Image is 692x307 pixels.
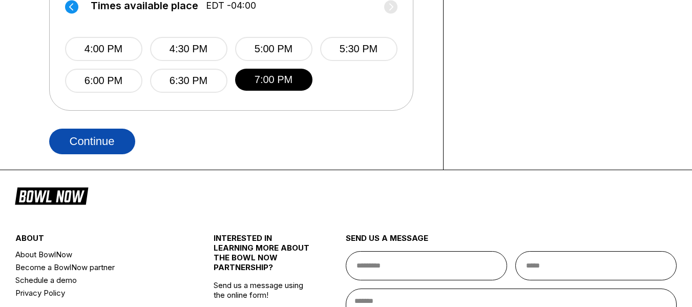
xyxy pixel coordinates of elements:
[320,37,397,61] button: 5:30 PM
[65,69,142,93] button: 6:00 PM
[49,129,135,154] button: Continue
[214,233,313,280] div: INTERESTED IN LEARNING MORE ABOUT THE BOWL NOW PARTNERSHIP?
[15,248,181,261] a: About BowlNow
[150,37,227,61] button: 4:30 PM
[346,233,677,251] div: send us a message
[235,69,312,91] button: 7:00 PM
[65,37,142,61] button: 4:00 PM
[15,286,181,299] a: Privacy Policy
[15,233,181,248] div: about
[15,274,181,286] a: Schedule a demo
[15,261,181,274] a: Become a BowlNow partner
[235,37,312,61] button: 5:00 PM
[150,69,227,93] button: 6:30 PM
